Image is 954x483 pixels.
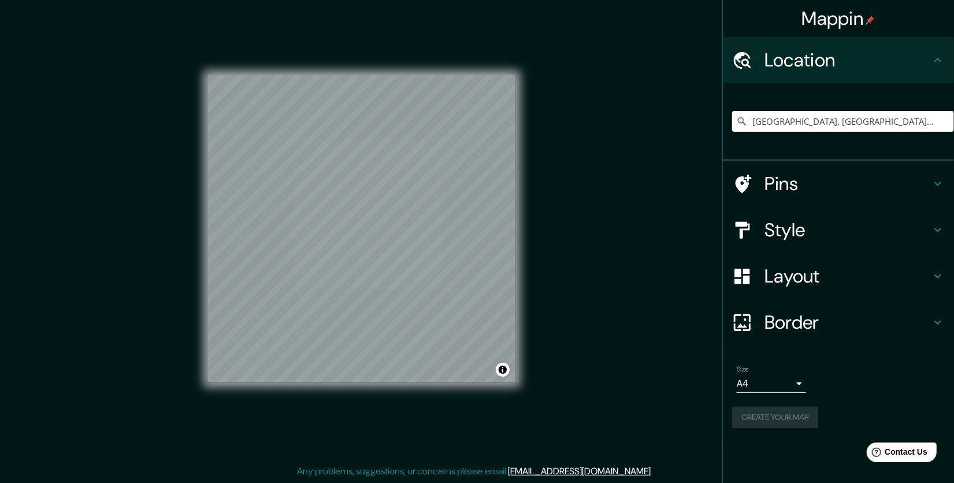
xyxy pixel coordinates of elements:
button: Toggle attribution [496,363,510,377]
h4: Style [764,218,931,241]
h4: Border [764,311,931,334]
div: Border [723,299,954,345]
h4: Layout [764,265,931,288]
div: Layout [723,253,954,299]
canvas: Map [208,75,515,382]
div: A4 [737,374,806,393]
input: Pick your city or area [732,111,954,132]
img: pin-icon.png [866,16,875,25]
div: Style [723,207,954,253]
h4: Location [764,49,931,72]
a: [EMAIL_ADDRESS][DOMAIN_NAME] [508,465,651,477]
label: Size [737,365,749,374]
iframe: Help widget launcher [851,438,941,470]
p: Any problems, suggestions, or concerns please email . [298,465,653,478]
div: . [655,465,657,478]
div: . [653,465,655,478]
div: Pins [723,161,954,207]
h4: Mappin [802,7,875,30]
div: Location [723,37,954,83]
h4: Pins [764,172,931,195]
